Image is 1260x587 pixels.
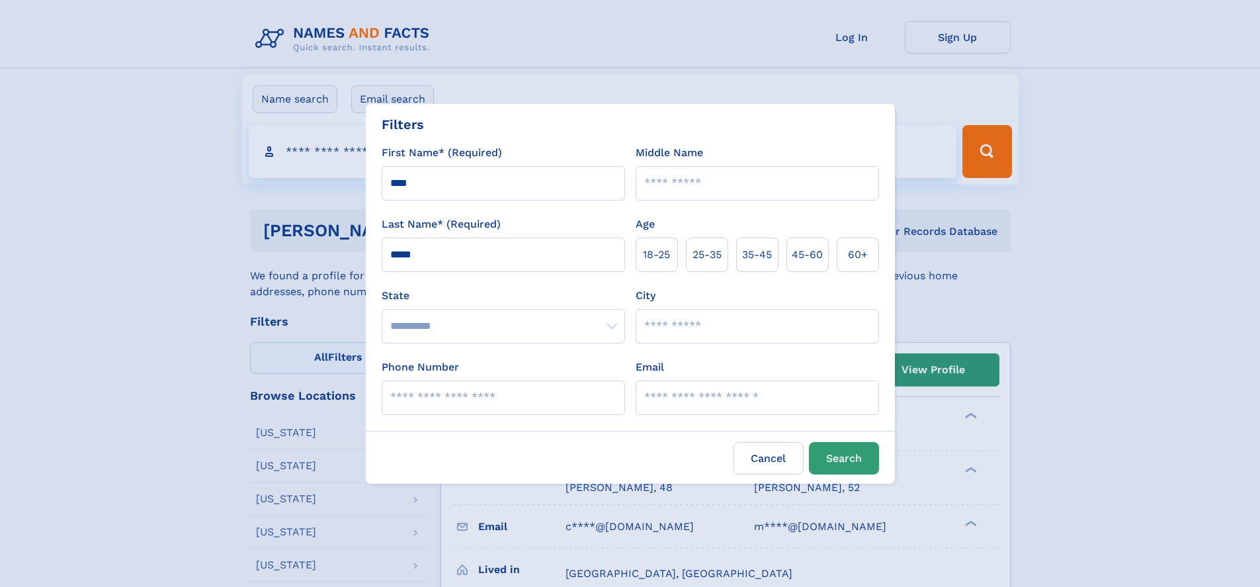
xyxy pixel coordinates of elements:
[636,216,655,232] label: Age
[742,247,772,263] span: 35‑45
[636,359,664,375] label: Email
[792,247,823,263] span: 45‑60
[636,288,655,304] label: City
[382,145,502,161] label: First Name* (Required)
[643,247,670,263] span: 18‑25
[636,145,703,161] label: Middle Name
[734,442,804,474] label: Cancel
[848,247,868,263] span: 60+
[809,442,879,474] button: Search
[382,114,424,134] div: Filters
[382,288,625,304] label: State
[693,247,722,263] span: 25‑35
[382,216,501,232] label: Last Name* (Required)
[382,359,459,375] label: Phone Number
